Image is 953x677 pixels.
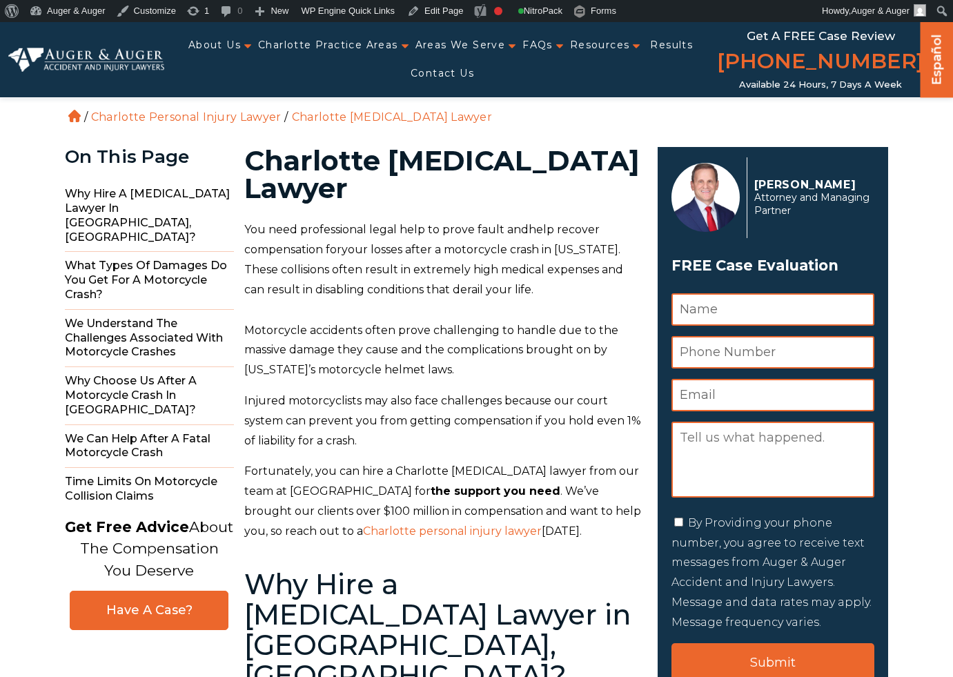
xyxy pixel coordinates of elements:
[431,484,560,498] b: the support you need
[288,110,495,124] li: Charlotte [MEDICAL_DATA] Lawyer
[411,59,474,88] a: Contact Us
[363,524,542,538] a: Charlotte personal injury lawyer
[244,243,623,296] span: your losses after a motorcycle crash in [US_STATE]. These collisions often result in extremely hi...
[8,48,164,72] img: Auger & Auger Accident and Injury Lawyers Logo
[65,425,234,469] span: We Can Help After a Fatal Motorcycle Crash
[739,79,902,90] span: Available 24 Hours, 7 Days a Week
[494,7,502,15] div: Focus keyphrase not set
[65,147,234,167] div: On This Page
[542,524,582,538] span: [DATE].
[415,31,506,59] a: Areas We Serve
[671,293,874,326] input: Name
[65,468,234,511] span: Time Limits on Motorcycle Collision Claims
[570,31,630,59] a: Resources
[851,6,910,16] span: Auger & Auger
[65,180,234,252] span: Why Hire a [MEDICAL_DATA] Lawyer in [GEOGRAPHIC_DATA], [GEOGRAPHIC_DATA]?
[70,591,228,630] a: Have A Case?
[65,310,234,367] span: We Understand the Challenges Associated with Motorcycle Crashes
[671,253,874,279] span: FREE Case Evaluation
[244,394,641,447] span: Injured motorcyclists may also face challenges because our court system can prevent you from gett...
[258,31,398,59] a: Charlotte Practice Areas
[244,147,642,202] h1: Charlotte [MEDICAL_DATA] Lawyer
[522,31,553,59] a: FAQs
[754,191,875,217] span: Attorney and Managing Partner
[68,110,81,122] a: Home
[717,46,924,79] a: [PHONE_NUMBER]
[91,110,282,124] a: Charlotte Personal Injury Lawyer
[244,464,639,498] span: Fortunately, you can hire a Charlotte [MEDICAL_DATA] lawyer from our team at [GEOGRAPHIC_DATA] for
[244,484,641,538] span: . We’ve brought our clients over $100 million in compensation and want to help you, so reach out ...
[65,367,234,424] span: Why Choose Us After a Motorcycle Crash in [GEOGRAPHIC_DATA]?
[244,324,618,377] span: Motorcycle accidents often prove challenging to handle due to the massive damage they cause and t...
[926,21,948,94] a: Español
[65,516,233,582] p: About The Compensation You Deserve
[65,518,189,536] strong: Get Free Advice
[671,516,872,629] label: By Providing your phone number, you agree to receive text messages from Auger & Auger Accident an...
[84,602,214,618] span: Have A Case?
[747,29,895,43] span: Get a FREE Case Review
[671,336,874,369] input: Phone Number
[671,163,740,232] img: Herbert Auger
[188,31,241,59] a: About Us
[754,178,875,191] p: [PERSON_NAME]
[671,379,874,411] input: Email
[650,31,693,59] a: Results
[244,223,529,236] span: You need professional legal help to prove fault and
[65,252,234,309] span: What Types of Damages do You Get for a Motorcycle Crash?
